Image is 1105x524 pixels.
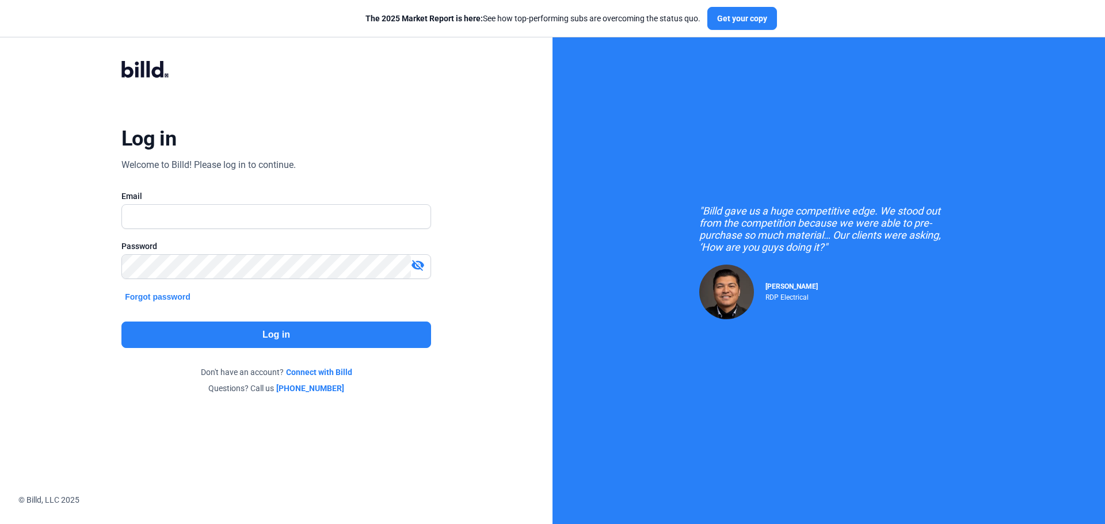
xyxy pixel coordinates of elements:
mat-icon: visibility_off [411,258,425,272]
div: Questions? Call us [121,383,431,394]
span: The 2025 Market Report is here: [365,14,483,23]
div: Log in [121,126,176,151]
span: [PERSON_NAME] [765,282,818,290]
a: [PHONE_NUMBER] [276,383,344,394]
button: Get your copy [707,7,777,30]
div: Welcome to Billd! Please log in to continue. [121,158,296,172]
img: Raul Pacheco [699,265,754,319]
div: Don't have an account? [121,366,431,378]
div: Password [121,240,431,252]
button: Forgot password [121,290,194,303]
div: RDP Electrical [765,290,818,301]
div: "Billd gave us a huge competitive edge. We stood out from the competition because we were able to... [699,205,958,253]
div: See how top-performing subs are overcoming the status quo. [365,13,700,24]
div: Email [121,190,431,202]
button: Log in [121,322,431,348]
a: Connect with Billd [286,366,352,378]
